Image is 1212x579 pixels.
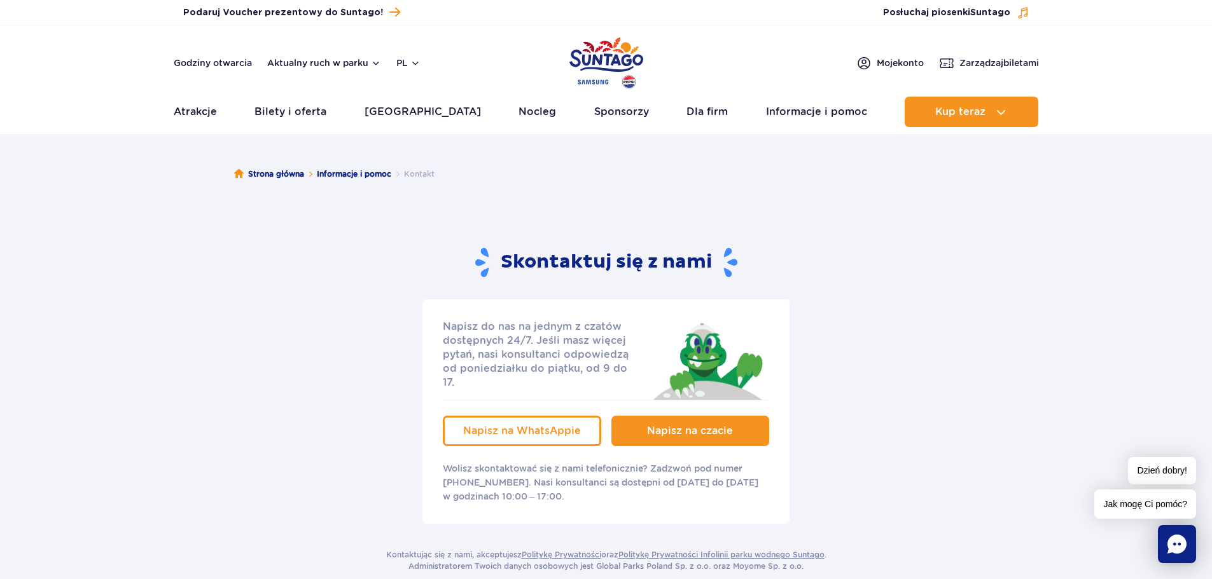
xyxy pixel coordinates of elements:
li: Kontakt [391,168,435,181]
p: Wolisz skontaktować się z nami telefonicznie? Zadzwoń pod numer [PHONE_NUMBER]. Nasi konsultanci ... [443,461,769,503]
span: Jak mogę Ci pomóc? [1094,489,1196,519]
a: Mojekonto [856,55,924,71]
a: Strona główna [234,168,304,181]
a: Nocleg [519,97,556,127]
button: pl [396,57,421,69]
a: Zarządzajbiletami [939,55,1039,71]
a: Godziny otwarcia [174,57,252,69]
div: Chat [1158,525,1196,563]
button: Kup teraz [905,97,1038,127]
a: Park of Poland [569,32,643,90]
span: Napisz na czacie [647,425,733,437]
a: [GEOGRAPHIC_DATA] [365,97,481,127]
a: Informacje i pomoc [766,97,867,127]
a: Atrakcje [174,97,217,127]
span: Kup teraz [935,106,986,118]
img: Jay [645,320,769,400]
span: Podaruj Voucher prezentowy do Suntago! [183,6,383,19]
a: Napisz na WhatsAppie [443,416,601,446]
a: Informacje i pomoc [317,168,391,181]
button: Aktualny ruch w parku [267,58,381,68]
button: Posłuchaj piosenkiSuntago [883,6,1029,19]
span: Moje konto [877,57,924,69]
span: Posłuchaj piosenki [883,6,1010,19]
a: Politykę Prywatności [522,550,601,559]
a: Dla firm [686,97,728,127]
span: Dzień dobry! [1128,457,1196,484]
p: Kontaktując się z nami, akceptujesz oraz . Administratorem Twoich danych osobowych jest Global Pa... [386,549,826,572]
a: Politykę Prywatności Infolinii parku wodnego Suntago [618,550,825,559]
h2: Skontaktuj się z nami [475,247,737,279]
a: Podaruj Voucher prezentowy do Suntago! [183,4,400,21]
span: Suntago [970,8,1010,17]
span: Zarządzaj biletami [959,57,1039,69]
a: Napisz na czacie [611,416,770,446]
p: Napisz do nas na jednym z czatów dostępnych 24/7. Jeśli masz więcej pytań, nasi konsultanci odpow... [443,320,641,390]
span: Napisz na WhatsAppie [463,425,581,437]
a: Sponsorzy [594,97,649,127]
a: Bilety i oferta [254,97,326,127]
